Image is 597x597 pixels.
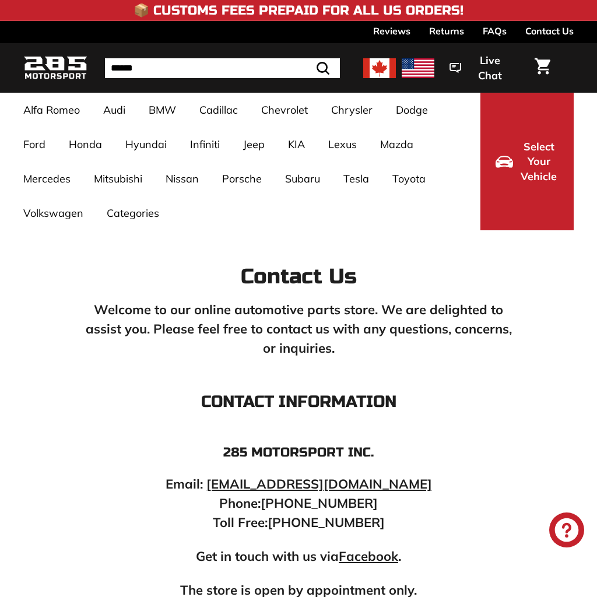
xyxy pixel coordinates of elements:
[519,139,559,184] span: Select Your Vehicle
[339,548,398,564] a: Facebook
[373,21,410,41] a: Reviews
[188,93,250,127] a: Cadillac
[525,21,574,41] a: Contact Us
[483,21,507,41] a: FAQs
[273,161,332,196] a: Subaru
[384,93,440,127] a: Dodge
[95,196,171,230] a: Categories
[83,475,514,532] p: [PHONE_NUMBER] [PHONE_NUMBER]
[429,21,464,41] a: Returns
[368,127,425,161] a: Mazda
[213,514,268,531] strong: Toll Free:
[276,127,317,161] a: KIA
[166,476,203,492] strong: Email:
[546,512,588,550] inbox-online-store-chat: Shopify online store chat
[196,548,339,564] strong: Get in touch with us via
[319,93,384,127] a: Chrysler
[178,127,231,161] a: Infiniti
[528,48,557,88] a: Cart
[23,54,87,82] img: Logo_285_Motorsport_areodynamics_components
[57,127,114,161] a: Honda
[210,161,273,196] a: Porsche
[83,393,514,411] h3: Contact Information
[398,548,401,564] strong: .
[332,161,381,196] a: Tesla
[137,93,188,127] a: BMW
[83,445,514,459] h4: 285 Motorsport inc.
[12,161,82,196] a: Mercedes
[154,161,210,196] a: Nissan
[12,127,57,161] a: Ford
[381,161,437,196] a: Toyota
[83,265,514,289] h2: Contact Us
[12,93,92,127] a: Alfa Romeo
[206,476,432,492] a: [EMAIL_ADDRESS][DOMAIN_NAME]
[114,127,178,161] a: Hyundai
[82,161,154,196] a: Mitsubishi
[134,3,463,17] h4: 📦 Customs Fees Prepaid for All US Orders!
[12,196,95,230] a: Volkswagen
[92,93,137,127] a: Audi
[434,46,528,90] button: Live Chat
[467,53,512,83] span: Live Chat
[83,300,514,358] p: Welcome to our online automotive parts store. We are delighted to assist you. Please feel free to...
[480,93,574,230] button: Select Your Vehicle
[317,127,368,161] a: Lexus
[231,127,276,161] a: Jeep
[219,495,261,511] strong: Phone:
[105,58,340,78] input: Search
[250,93,319,127] a: Chevrolet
